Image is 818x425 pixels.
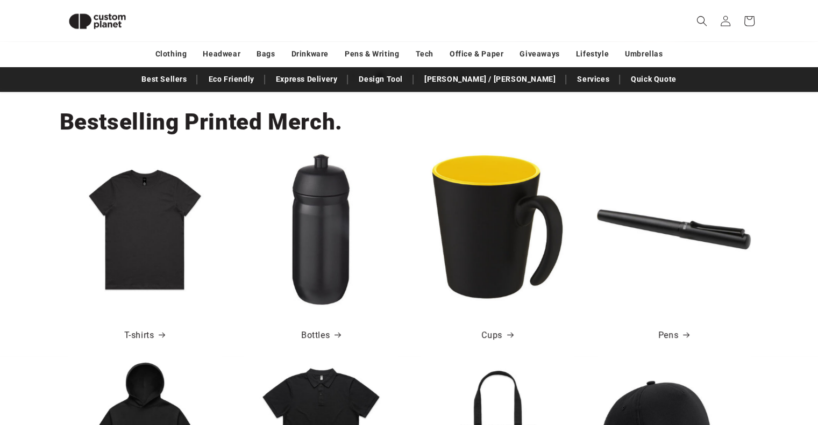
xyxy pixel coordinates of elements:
[450,45,503,63] a: Office & Paper
[345,45,399,63] a: Pens & Writing
[419,70,561,89] a: [PERSON_NAME] / [PERSON_NAME]
[124,328,165,343] a: T-shirts
[257,45,275,63] a: Bags
[421,153,574,306] img: Oli 360 ml ceramic mug with handle
[60,107,343,136] h2: Bestselling Printed Merch.
[625,70,682,89] a: Quick Quote
[203,70,259,89] a: Eco Friendly
[481,328,513,343] a: Cups
[203,45,240,63] a: Headwear
[291,45,329,63] a: Drinkware
[690,9,714,33] summary: Search
[244,153,398,306] img: HydroFlex™ 500 ml squeezy sport bottle
[415,45,433,63] a: Tech
[301,328,340,343] a: Bottles
[520,45,559,63] a: Giveaways
[155,45,187,63] a: Clothing
[638,309,818,425] iframe: Chat Widget
[271,70,343,89] a: Express Delivery
[572,70,615,89] a: Services
[353,70,408,89] a: Design Tool
[60,4,135,38] img: Custom Planet
[136,70,192,89] a: Best Sellers
[625,45,663,63] a: Umbrellas
[576,45,609,63] a: Lifestyle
